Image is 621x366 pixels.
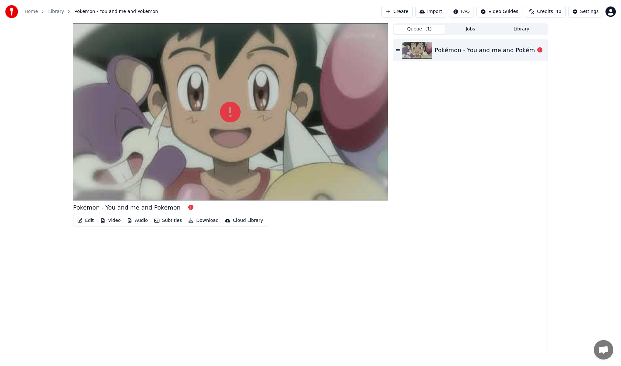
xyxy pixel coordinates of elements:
div: Open chat [594,340,613,360]
div: Pokémon - You and me and Pokémon [73,203,180,212]
button: Download [186,216,221,225]
button: Audio [125,216,150,225]
button: Library [496,25,547,34]
button: Edit [75,216,96,225]
button: FAQ [449,6,474,17]
button: Subtitles [152,216,184,225]
span: ( 1 ) [425,26,432,32]
button: Queue [394,25,445,34]
span: 40 [556,8,561,15]
button: Credits40 [525,6,565,17]
a: Library [48,8,64,15]
button: Create [381,6,413,17]
button: Import [415,6,446,17]
img: youka [5,5,18,18]
div: Pokémon - You and me and Pokémon [435,46,542,55]
button: Video [98,216,123,225]
button: Jobs [445,25,496,34]
span: Credits [537,8,553,15]
button: Settings [568,6,603,17]
div: Cloud Library [233,217,263,224]
span: Pokémon - You and me and Pokémon [74,8,158,15]
a: Home [25,8,38,15]
button: Video Guides [476,6,522,17]
div: Settings [580,8,599,15]
nav: breadcrumb [25,8,158,15]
